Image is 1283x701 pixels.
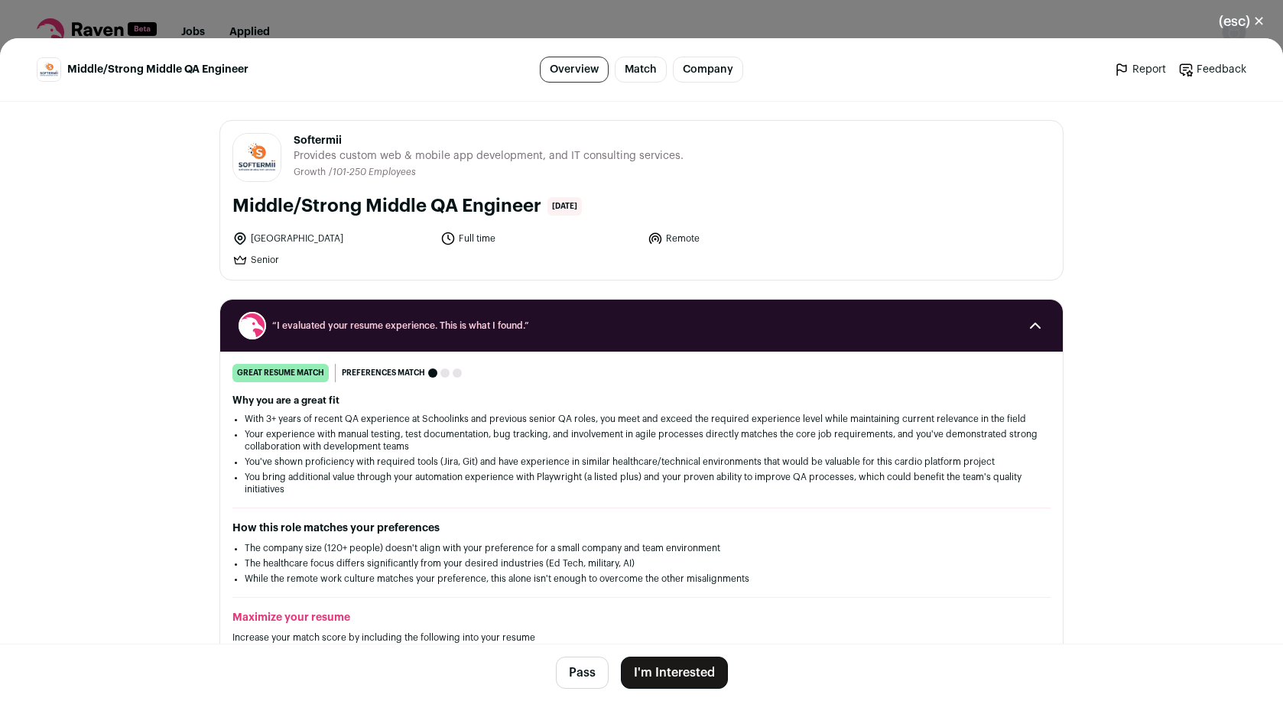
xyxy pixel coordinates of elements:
[245,542,1038,554] li: The company size (120+ people) doesn't align with your preference for a small company and team en...
[547,197,582,216] span: [DATE]
[245,428,1038,453] li: Your experience with manual testing, test documentation, bug tracking, and involvement in agile p...
[342,365,425,381] span: Preferences match
[1200,5,1283,38] button: Close modal
[621,657,728,689] button: I'm Interested
[67,62,248,77] span: Middle/Strong Middle QA Engineer
[37,58,60,81] img: fa450c0cdaa19b8bc296ff8cfa9019e13adbbfd122c95673fcb6c19cc4c0a808.jpg
[1178,62,1246,77] a: Feedback
[245,557,1038,570] li: The healthcare focus differs significantly from your desired industries (Ed Tech, military, AI)
[440,231,639,246] li: Full time
[329,167,416,178] li: /
[232,231,431,246] li: [GEOGRAPHIC_DATA]
[232,194,541,219] h1: Middle/Strong Middle QA Engineer
[233,134,281,181] img: fa450c0cdaa19b8bc296ff8cfa9019e13adbbfd122c95673fcb6c19cc4c0a808.jpg
[232,394,1051,407] h2: Why you are a great fit
[673,57,743,83] a: Company
[232,521,1051,536] h2: How this role matches your preferences
[540,57,609,83] a: Overview
[245,456,1038,468] li: You've shown proficiency with required tools (Jira, Git) and have experience in similar healthcar...
[556,657,609,689] button: Pass
[648,231,846,246] li: Remote
[1114,62,1166,77] a: Report
[245,573,1038,585] li: While the remote work culture matches your preference, this alone isn't enough to overcome the ot...
[333,167,416,177] span: 101-250 Employees
[294,148,684,164] span: Provides custom web & mobile app development, and IT consulting services.
[232,631,1051,644] p: Increase your match score by including the following into your resume
[245,471,1038,495] li: You bring additional value through your automation experience with Playwright (a listed plus) and...
[615,57,667,83] a: Match
[245,413,1038,425] li: With 3+ years of recent QA experience at Schoolinks and previous senior QA roles, you meet and ex...
[294,133,684,148] span: Softermii
[294,167,329,178] li: Growth
[232,252,431,268] li: Senior
[232,610,1051,625] h2: Maximize your resume
[272,320,1011,332] span: “I evaluated your resume experience. This is what I found.”
[232,364,329,382] div: great resume match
